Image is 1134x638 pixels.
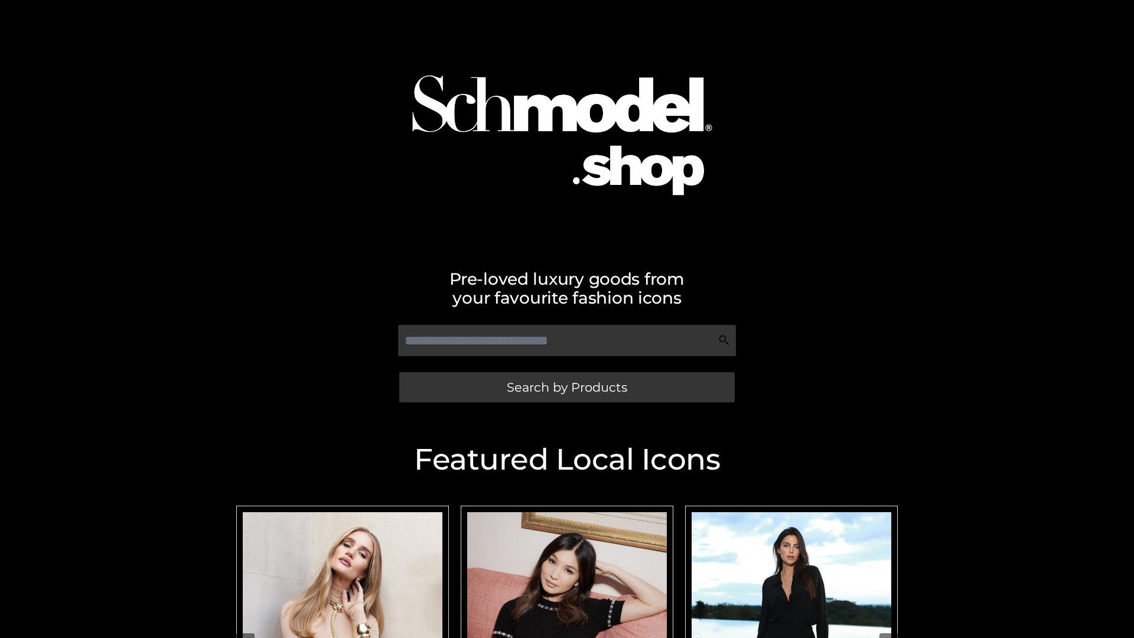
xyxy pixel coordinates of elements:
h2: Pre-loved luxury goods from your favourite fashion icons [230,269,904,307]
h2: Featured Local Icons​ [230,445,904,474]
span: Search by Products [507,381,627,393]
img: Search Icon [718,334,730,346]
a: Search by Products [399,372,735,402]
